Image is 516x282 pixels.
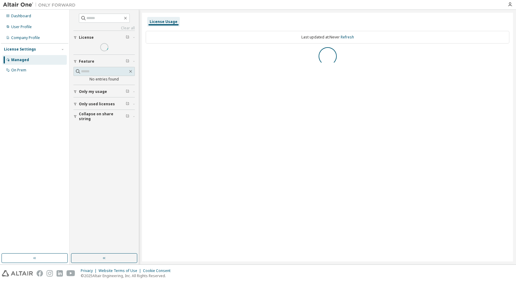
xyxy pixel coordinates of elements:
[81,273,174,278] p: © 2025 Altair Engineering, Inc. All Rights Reserved.
[73,55,135,68] button: Feature
[37,270,43,277] img: facebook.svg
[73,97,135,111] button: Only used licenses
[73,77,135,82] div: No entries found
[11,25,32,29] div: User Profile
[4,47,36,52] div: License Settings
[2,270,33,277] img: altair_logo.svg
[126,59,129,64] span: Clear filter
[79,35,94,40] span: License
[81,268,99,273] div: Privacy
[73,31,135,44] button: License
[99,268,143,273] div: Website Terms of Use
[11,57,29,62] div: Managed
[11,68,26,73] div: On Prem
[73,110,135,123] button: Collapse on share string
[79,89,107,94] span: Only my usage
[47,270,53,277] img: instagram.svg
[73,85,135,98] button: Only my usage
[146,31,509,44] div: Last updated at: Never
[126,114,129,119] span: Clear filter
[79,59,94,64] span: Feature
[3,2,79,8] img: Altair One
[11,14,31,18] div: Dashboard
[79,102,115,107] span: Only used licenses
[126,102,129,107] span: Clear filter
[126,89,129,94] span: Clear filter
[126,35,129,40] span: Clear filter
[11,35,40,40] div: Company Profile
[57,270,63,277] img: linkedin.svg
[73,26,135,31] a: Clear all
[341,34,354,40] a: Refresh
[143,268,174,273] div: Cookie Consent
[67,270,75,277] img: youtube.svg
[150,19,177,24] div: License Usage
[79,112,126,121] span: Collapse on share string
